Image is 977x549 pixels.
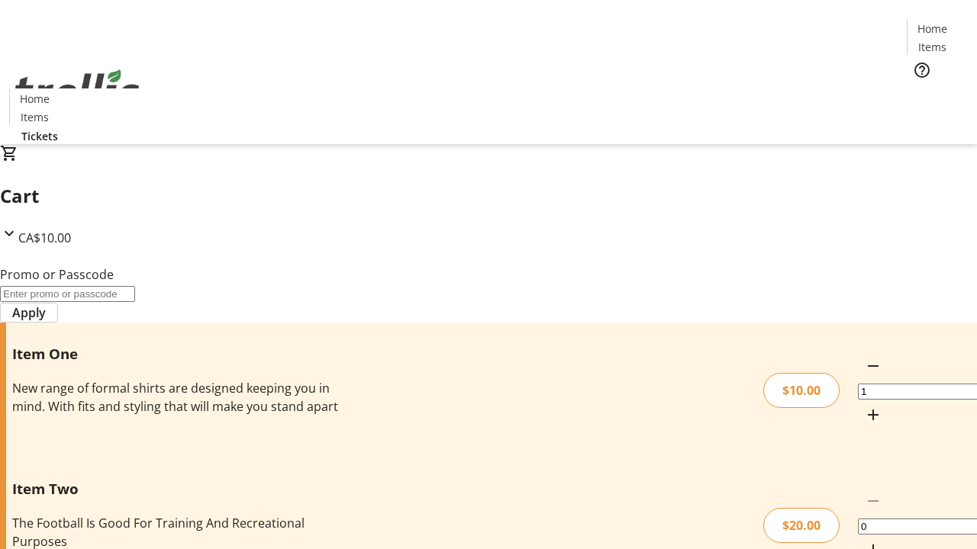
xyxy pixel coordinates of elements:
[9,128,70,144] a: Tickets
[919,88,956,104] span: Tickets
[917,21,947,37] span: Home
[908,39,956,55] a: Items
[763,373,840,408] div: $10.00
[21,128,58,144] span: Tickets
[858,351,888,381] button: Decrement by one
[10,91,59,107] a: Home
[20,91,50,107] span: Home
[9,53,145,129] img: Orient E2E Organization 6uU3ANMNi8's Logo
[18,230,71,246] span: CA$10.00
[907,88,968,104] a: Tickets
[763,508,840,543] div: $20.00
[918,39,946,55] span: Items
[858,400,888,430] button: Increment by one
[907,55,937,85] button: Help
[908,21,956,37] a: Home
[12,343,346,364] h3: Item One
[12,379,346,416] div: New range of formal shirts are designed keeping you in mind. With fits and styling that will make...
[10,109,59,125] a: Items
[12,478,346,499] h3: Item Two
[21,109,49,125] span: Items
[12,303,46,322] span: Apply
